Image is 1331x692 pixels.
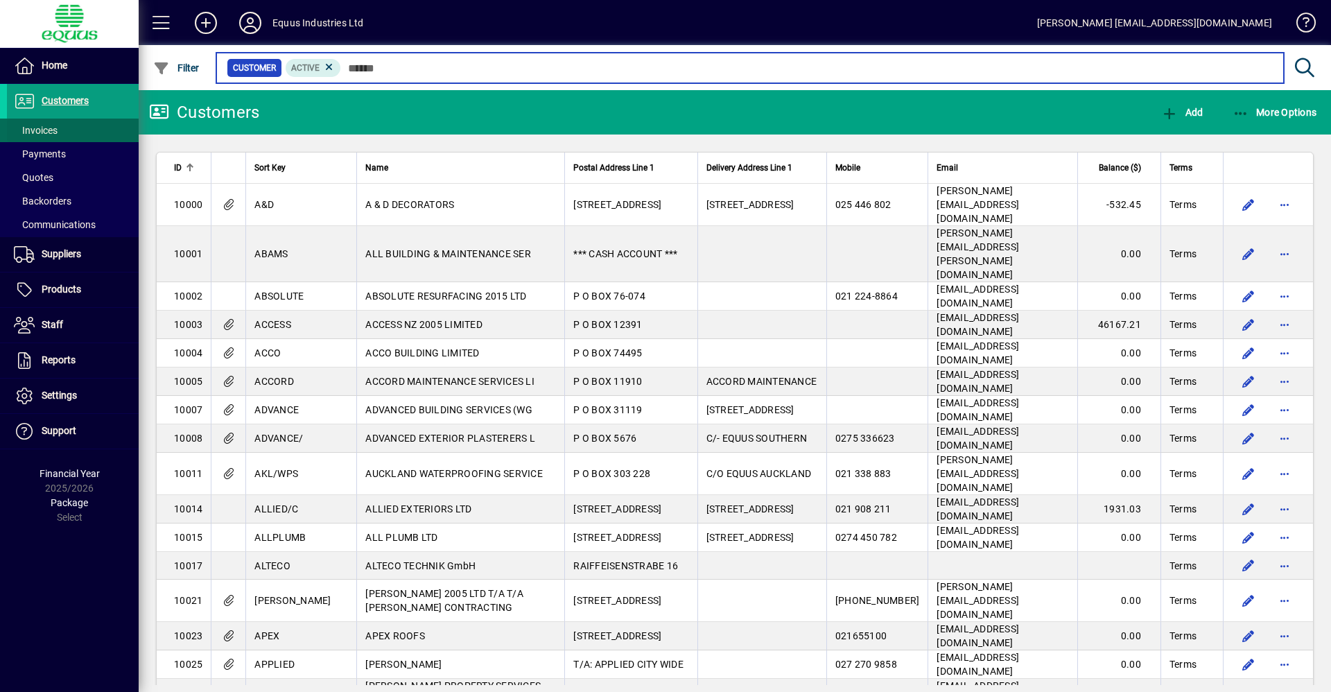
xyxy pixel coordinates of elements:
span: [STREET_ADDRESS] [573,532,661,543]
span: 10008 [174,433,202,444]
span: Products [42,284,81,295]
span: [STREET_ADDRESS] [573,630,661,641]
button: More options [1273,313,1296,336]
button: More options [1273,399,1296,421]
span: [STREET_ADDRESS] [573,595,661,606]
span: Balance ($) [1099,160,1141,175]
span: Terms [1169,247,1197,261]
span: 10005 [174,376,202,387]
span: 10007 [174,404,202,415]
div: Mobile [835,160,920,175]
button: More options [1273,243,1296,265]
span: 10015 [174,532,202,543]
button: Profile [228,10,272,35]
span: [EMAIL_ADDRESS][DOMAIN_NAME] [937,652,1019,677]
span: ABAMS [254,248,288,259]
td: 0.00 [1077,226,1160,282]
a: Invoices [7,119,139,142]
button: More options [1273,589,1296,612]
span: ACCORD MAINTENANCE SERVICES LI [365,376,534,387]
span: 10001 [174,248,202,259]
span: ACCESS [254,319,291,330]
button: More options [1273,193,1296,216]
button: Edit [1237,313,1260,336]
button: Edit [1237,555,1260,577]
button: Filter [150,55,203,80]
a: Backorders [7,189,139,213]
span: 0274 450 782 [835,532,897,543]
a: Settings [7,379,139,413]
span: Reports [42,354,76,365]
span: [EMAIL_ADDRESS][DOMAIN_NAME] [937,369,1019,394]
span: Terms [1169,594,1197,607]
span: Payments [14,148,66,159]
span: 10000 [174,199,202,210]
span: Active [291,63,320,73]
span: Terms [1169,374,1197,388]
span: Sort Key [254,160,286,175]
span: 027 270 9858 [835,659,897,670]
button: Edit [1237,462,1260,485]
div: Customers [149,101,259,123]
span: Settings [42,390,77,401]
span: [PERSON_NAME] 2005 LTD T/A T/A [PERSON_NAME] CONTRACTING [365,588,523,613]
span: [STREET_ADDRESS] [706,532,794,543]
span: P O BOX 303 228 [573,468,650,479]
div: Balance ($) [1086,160,1154,175]
span: 10021 [174,595,202,606]
span: APEX [254,630,279,641]
span: ADVANCED EXTERIOR PLASTERERS L [365,433,535,444]
span: [STREET_ADDRESS] [573,199,661,210]
span: Add [1161,107,1203,118]
span: [STREET_ADDRESS] [706,404,794,415]
span: Terms [1169,431,1197,445]
span: [PERSON_NAME][EMAIL_ADDRESS][DOMAIN_NAME] [937,185,1019,224]
span: Terms [1169,346,1197,360]
span: Terms [1169,530,1197,544]
a: Quotes [7,166,139,189]
span: Terms [1169,559,1197,573]
mat-chip: Activation Status: Active [286,59,341,77]
span: [STREET_ADDRESS] [706,503,794,514]
span: ADVANCE/ [254,433,303,444]
span: Terms [1169,289,1197,303]
span: [PHONE_NUMBER] [835,595,920,606]
span: [PERSON_NAME][EMAIL_ADDRESS][DOMAIN_NAME] [937,454,1019,493]
div: Equus Industries Ltd [272,12,364,34]
span: ACCO [254,347,281,358]
td: 0.00 [1077,367,1160,396]
span: 10014 [174,503,202,514]
span: Terms [1169,502,1197,516]
span: Terms [1169,318,1197,331]
span: ADVANCE [254,404,299,415]
button: More options [1273,370,1296,392]
a: Reports [7,343,139,378]
span: Terms [1169,467,1197,481]
button: More options [1273,285,1296,307]
button: Edit [1237,427,1260,449]
div: ID [174,160,202,175]
span: ABSOLUTE RESURFACING 2015 LTD [365,291,526,302]
button: More options [1273,427,1296,449]
span: P O BOX 76-074 [573,291,645,302]
span: ACCO BUILDING LIMITED [365,347,479,358]
a: Payments [7,142,139,166]
span: P O BOX 11910 [573,376,642,387]
span: A & D DECORATORS [365,199,454,210]
td: 1931.03 [1077,495,1160,524]
span: [EMAIL_ADDRESS][DOMAIN_NAME] [937,623,1019,648]
span: Backorders [14,196,71,207]
td: 46167.21 [1077,311,1160,339]
span: 025 446 802 [835,199,891,210]
a: Suppliers [7,237,139,272]
span: [EMAIL_ADDRESS][DOMAIN_NAME] [937,312,1019,337]
span: Home [42,60,67,71]
span: [PERSON_NAME][EMAIL_ADDRESS][PERSON_NAME][DOMAIN_NAME] [937,227,1019,280]
button: Edit [1237,243,1260,265]
span: C/O EQUUS AUCKLAND [706,468,812,479]
span: RAIFFEISENSTRABE 16 [573,560,678,571]
button: More options [1273,342,1296,364]
span: Name [365,160,388,175]
span: Terms [1169,160,1192,175]
span: Delivery Address Line 1 [706,160,792,175]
